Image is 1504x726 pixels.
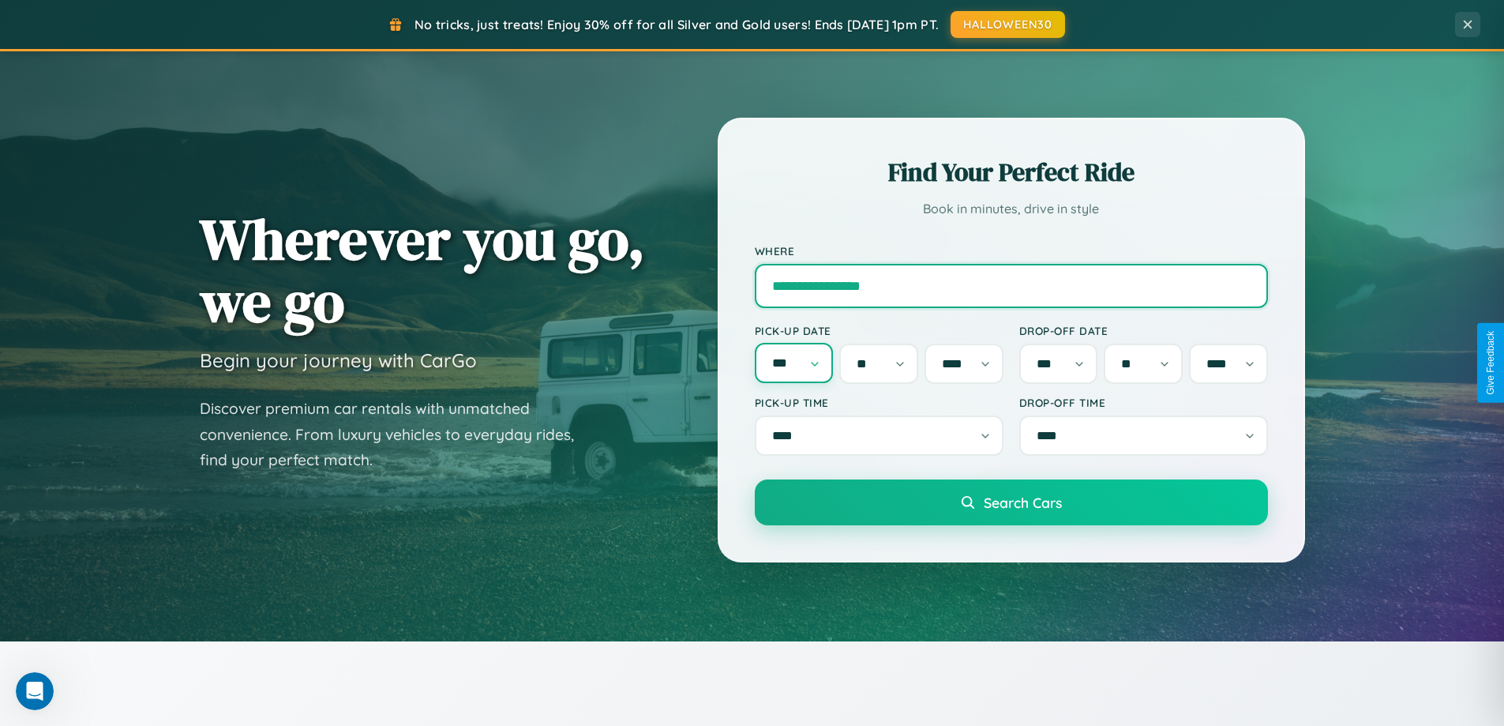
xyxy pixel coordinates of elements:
[755,480,1268,525] button: Search Cars
[1019,324,1268,337] label: Drop-off Date
[755,244,1268,258] label: Where
[414,17,939,32] span: No tricks, just treats! Enjoy 30% off for all Silver and Gold users! Ends [DATE] 1pm PT.
[755,197,1268,220] p: Book in minutes, drive in style
[200,396,594,473] p: Discover premium car rentals with unmatched convenience. From luxury vehicles to everyday rides, ...
[984,494,1062,511] span: Search Cars
[951,11,1065,38] button: HALLOWEEN30
[1485,331,1496,395] div: Give Feedback
[1019,396,1268,409] label: Drop-off Time
[755,324,1003,337] label: Pick-up Date
[755,396,1003,409] label: Pick-up Time
[755,155,1268,190] h2: Find Your Perfect Ride
[200,348,477,372] h3: Begin your journey with CarGo
[16,672,54,710] iframe: Intercom live chat
[200,208,645,333] h1: Wherever you go, we go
